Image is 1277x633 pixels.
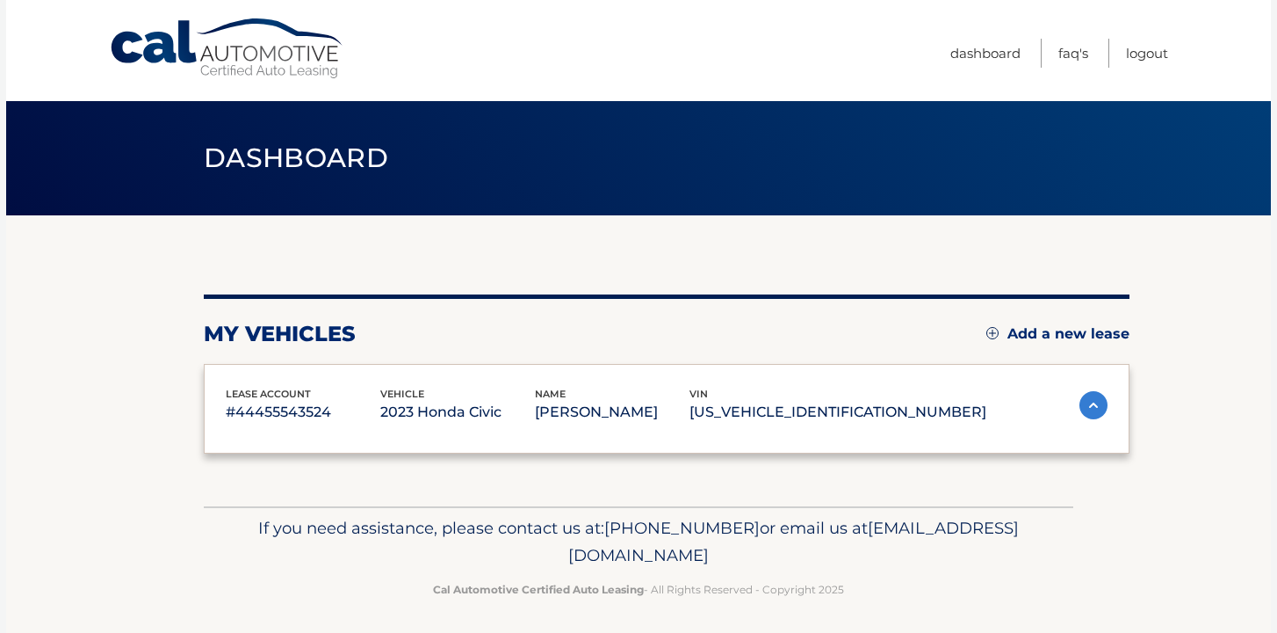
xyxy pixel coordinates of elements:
[109,18,346,80] a: Cal Automotive
[950,39,1021,68] a: Dashboard
[604,518,760,538] span: [PHONE_NUMBER]
[689,400,986,425] p: [US_VEHICLE_IDENTIFICATION_NUMBER]
[380,400,535,425] p: 2023 Honda Civic
[1058,39,1088,68] a: FAQ's
[226,388,311,400] span: lease account
[986,325,1129,343] a: Add a new lease
[689,388,708,400] span: vin
[226,400,380,425] p: #44455543524
[204,321,356,347] h2: my vehicles
[215,514,1062,571] p: If you need assistance, please contact us at: or email us at
[204,142,388,174] span: Dashboard
[535,400,689,425] p: [PERSON_NAME]
[380,388,424,400] span: vehicle
[535,388,566,400] span: name
[215,580,1062,599] p: - All Rights Reserved - Copyright 2025
[433,583,644,596] strong: Cal Automotive Certified Auto Leasing
[1126,39,1168,68] a: Logout
[986,327,999,339] img: add.svg
[1079,391,1107,419] img: accordion-active.svg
